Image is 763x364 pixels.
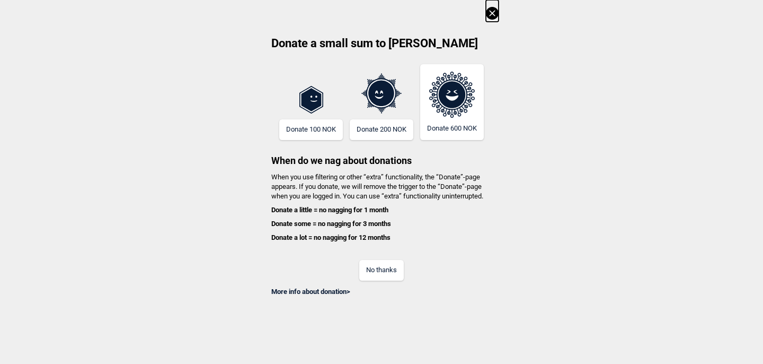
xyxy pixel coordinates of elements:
[271,220,391,228] b: Donate some = no nagging for 3 months
[279,119,343,140] button: Donate 100 NOK
[264,172,499,243] h4: When you use filtering or other “extra” functionality, the “Donate”-page appears. If you donate, ...
[350,119,413,140] button: Donate 200 NOK
[420,64,484,140] button: Donate 600 NOK
[271,288,350,296] a: More info about donation>
[264,140,499,167] h3: When do we nag about donations
[271,206,388,214] b: Donate a little = no nagging for 1 month
[271,233,391,241] b: Donate a lot = no nagging for 12 months
[359,260,404,281] button: No thanks
[264,36,499,59] h2: Donate a small sum to [PERSON_NAME]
